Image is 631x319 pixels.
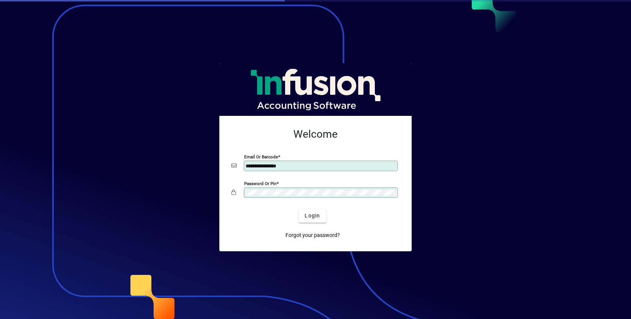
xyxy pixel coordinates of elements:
a: Forgot your password? [282,229,343,242]
button: Login [299,209,326,223]
mat-label: Password or Pin [244,181,276,186]
span: Login [305,212,320,220]
span: Forgot your password? [285,231,340,239]
h2: Welcome [231,128,400,141]
mat-label: Email or Barcode [244,154,278,159]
